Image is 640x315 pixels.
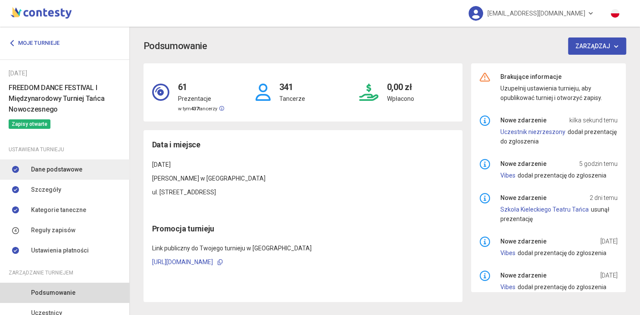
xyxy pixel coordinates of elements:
[31,185,61,194] span: Szczegóły
[144,39,207,54] h3: Podsumowanie
[152,259,213,265] a: [URL][DOMAIN_NAME]
[569,115,617,125] span: kilka sekund temu
[480,237,490,247] img: info
[9,119,50,129] span: Zapisy otwarte
[589,193,617,203] span: 2 dni temu
[600,237,617,246] span: [DATE]
[12,227,19,234] img: number-4
[387,72,414,94] h4: 0,00 zł
[178,72,224,94] h4: 61
[480,115,490,126] img: info
[518,172,606,179] span: dodał prezentację do zgłoszenia
[152,243,454,253] p: Link publiczny do Twojego turnieju w [GEOGRAPHIC_DATA]
[500,284,515,290] a: Vibes
[518,250,606,256] span: dodał prezentację do zgłoszenia
[500,206,589,213] a: Szkoła Kieleckiego Teatru Tańca
[31,205,86,215] span: Kategorie taneczne
[9,69,121,78] div: [DATE]
[568,37,626,55] button: Zarządzaj
[178,94,224,103] p: Prezentacje
[279,72,305,94] h4: 341
[500,115,546,125] span: Nowe zdarzenie
[9,268,73,278] span: Zarządzanie turniejem
[31,165,82,174] span: Dane podstawowe
[579,159,617,168] span: 5 godzin temu
[152,139,200,151] span: Data i miejsce
[9,35,66,51] a: Moje turnieje
[279,94,305,103] p: Tancerze
[480,193,490,203] img: info
[480,271,490,281] img: info
[144,37,626,55] app-title: Podsumowanie
[500,237,546,246] span: Nowe zdarzenie
[500,271,546,280] span: Nowe zdarzenie
[152,187,454,197] p: ul. [STREET_ADDRESS]
[500,128,565,135] a: Uczestnik niezrzeszony
[152,161,171,168] span: [DATE]
[518,284,606,290] span: dodał prezentację do zgłoszenia
[387,94,414,103] p: Wpłacono
[152,174,454,183] p: [PERSON_NAME] w [GEOGRAPHIC_DATA]
[178,106,224,112] small: w tym tancerzy
[500,193,546,203] span: Nowe zdarzenie
[500,250,515,256] a: Vibes
[9,145,121,154] div: Ustawienia turnieju
[31,288,75,297] span: Podsumowanie
[152,224,214,233] span: Promocja turnieju
[31,246,89,255] span: Ustawienia płatności
[500,84,618,103] dd: Uzupełnij ustawienia turnieju, aby opublikować turniej i otworzyć zapisy.
[500,72,562,81] span: Brakujące informacje
[500,159,546,168] span: Nowe zdarzenie
[480,159,490,169] img: info
[191,106,199,112] strong: 437
[9,82,121,115] h6: FREEDOM DANCE FESTIVAL I Międzynarodowy Turniej Tańca Nowoczesnego
[600,271,617,280] span: [DATE]
[487,4,585,22] span: [EMAIL_ADDRESS][DOMAIN_NAME]
[500,172,515,179] a: Vibes
[31,225,75,235] span: Reguły zapisów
